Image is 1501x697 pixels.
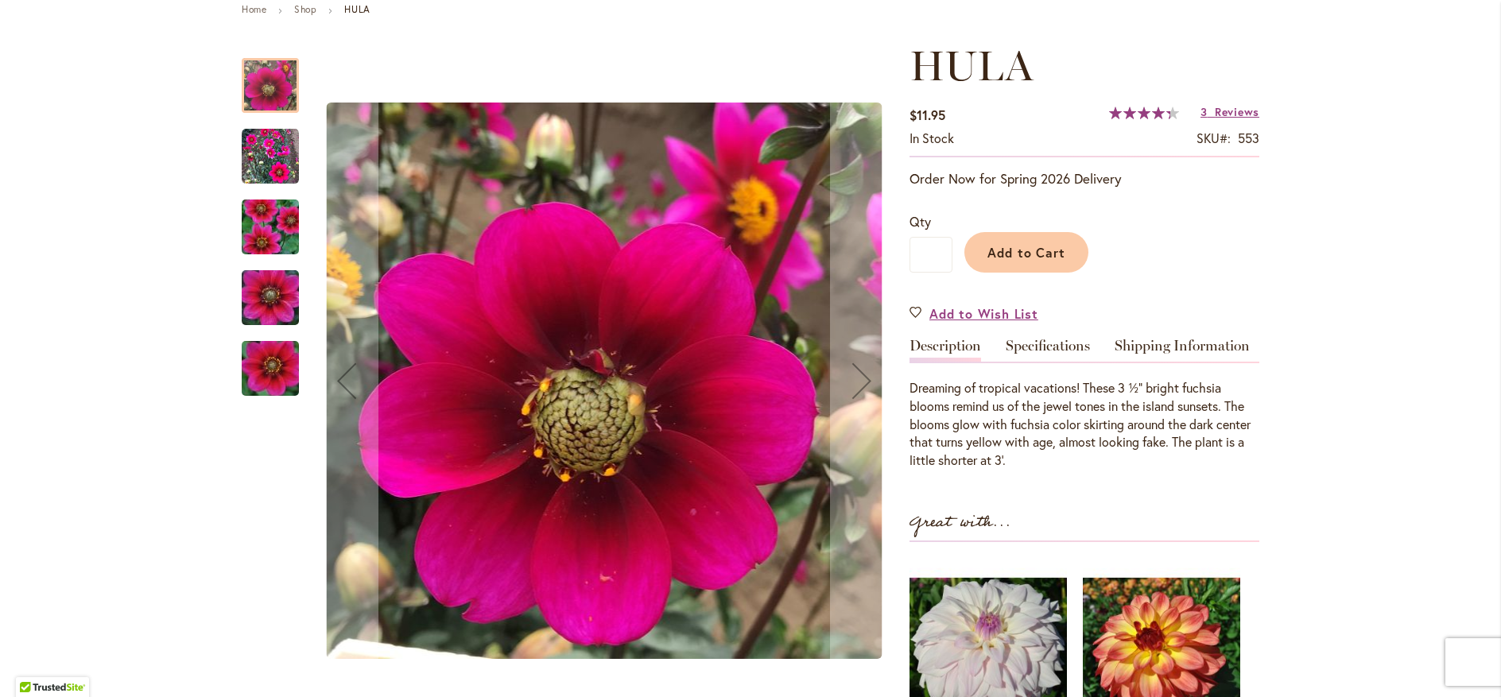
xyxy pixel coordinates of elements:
img: HULA [213,189,328,265]
a: Specifications [1006,339,1090,362]
span: 3 [1200,104,1208,119]
span: Add to Cart [987,244,1066,261]
span: In stock [910,130,954,146]
div: HULA [242,42,315,113]
div: 87% [1109,106,1179,119]
strong: Great with... [910,509,1011,536]
div: HULA [242,325,299,396]
div: 553 [1238,130,1259,148]
a: Home [242,3,266,15]
div: HULA [242,254,315,325]
span: HULA [910,41,1033,91]
span: Qty [910,213,931,230]
span: Add to Wish List [929,304,1038,323]
strong: HULA [344,3,370,15]
button: Add to Cart [964,232,1088,273]
div: Availability [910,130,954,148]
a: Description [910,339,981,362]
img: HULA [213,331,328,407]
a: Add to Wish List [910,304,1038,323]
strong: SKU [1197,130,1231,146]
a: Shop [294,3,316,15]
a: Shipping Information [1115,339,1250,362]
p: Order Now for Spring 2026 Delivery [910,169,1259,188]
div: HULA [242,113,315,184]
span: $11.95 [910,106,945,123]
img: HULA [327,103,882,659]
div: HULA [242,184,315,254]
a: 3 Reviews [1200,104,1259,119]
div: Detailed Product Info [910,339,1259,470]
div: Dreaming of tropical vacations! These 3 ½” bright fuchsia blooms remind us of the jewel tones in ... [910,379,1259,470]
span: Reviews [1215,104,1259,119]
img: HULA [213,260,328,336]
iframe: Launch Accessibility Center [12,641,56,685]
img: HULA [242,128,299,185]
